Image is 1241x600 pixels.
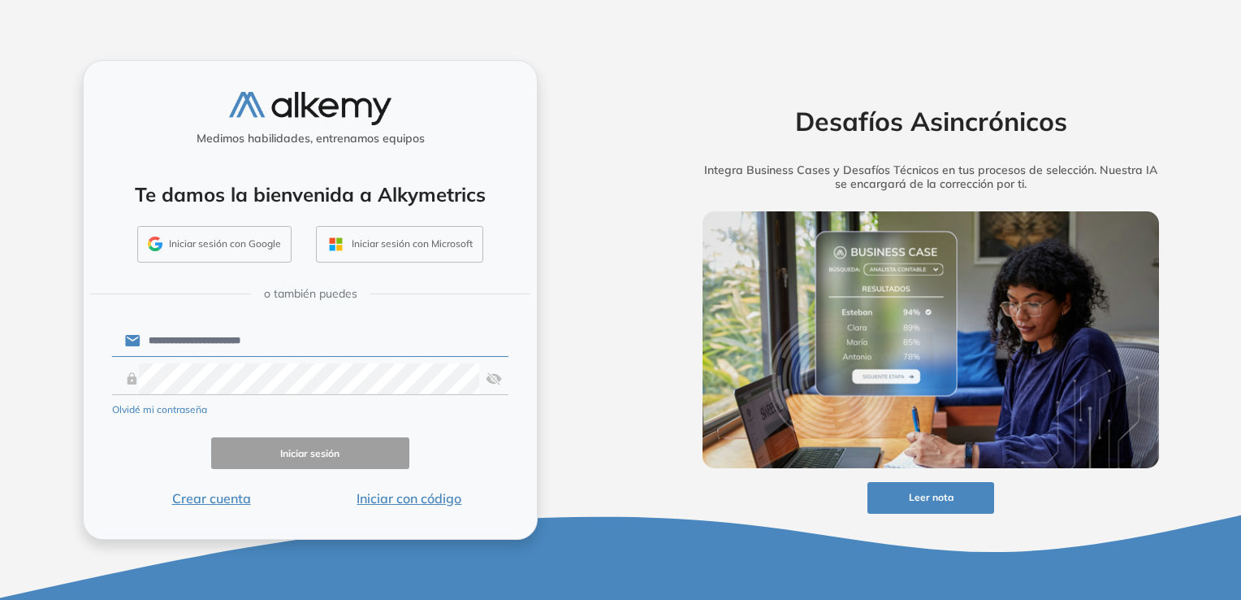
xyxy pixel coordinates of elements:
[211,437,409,469] button: Iniciar sesión
[486,363,502,394] img: asd
[90,132,530,146] h5: Medimos habilidades, entrenamos equipos
[105,183,516,207] h4: Te damos la bienvenida a Alkymetrics
[949,412,1241,600] iframe: Chat Widget
[112,489,310,508] button: Crear cuenta
[677,106,1184,137] h2: Desafíos Asincrónicos
[112,402,207,417] button: Olvidé mi contraseña
[229,92,391,125] img: logo-alkemy
[326,235,345,254] img: OUTLOOK_ICON
[677,163,1184,191] h5: Integra Business Cases y Desafíos Técnicos en tus procesos de selección. Nuestra IA se encargará ...
[949,412,1241,600] div: Widget de chat
[137,226,292,263] button: Iniciar sesión con Google
[703,211,1159,468] img: img-more-info
[310,489,508,508] button: Iniciar con código
[148,237,162,251] img: GMAIL_ICON
[867,482,994,514] button: Leer nota
[316,226,483,263] button: Iniciar sesión con Microsoft
[264,285,357,302] span: o también puedes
